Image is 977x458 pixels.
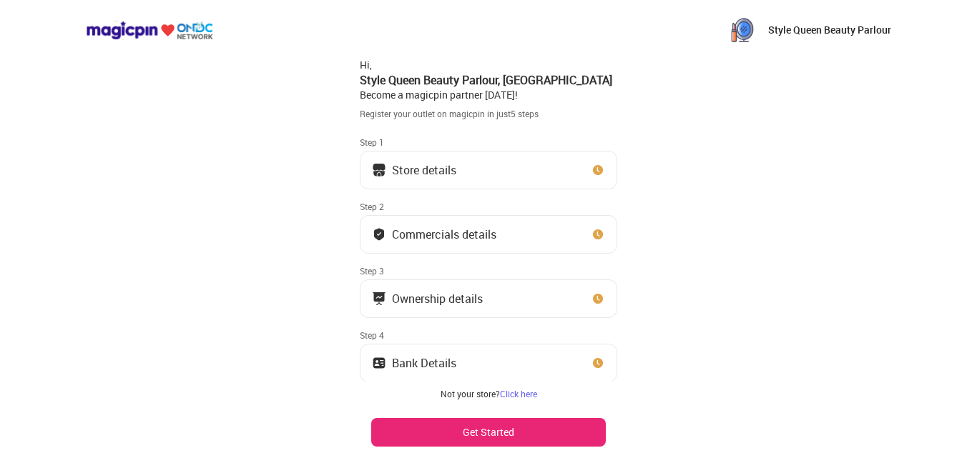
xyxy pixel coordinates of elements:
[372,292,386,306] img: commercials_icon.983f7837.svg
[392,231,496,238] div: Commercials details
[360,72,617,88] div: Style Queen Beauty Parlour , [GEOGRAPHIC_DATA]
[372,356,386,370] img: ownership_icon.37569ceb.svg
[591,292,605,306] img: clock_icon_new.67dbf243.svg
[360,108,617,120] div: Register your outlet on magicpin in just 5 steps
[360,151,617,189] button: Store details
[360,279,617,318] button: Ownership details
[591,227,605,242] img: clock_icon_new.67dbf243.svg
[768,23,891,37] p: Style Queen Beauty Parlour
[392,359,456,367] div: Bank Details
[360,215,617,254] button: Commercials details
[86,21,213,40] img: ondc-logo-new-small.8a59708e.svg
[591,163,605,177] img: clock_icon_new.67dbf243.svg
[372,163,386,177] img: storeIcon.9b1f7264.svg
[360,136,617,148] div: Step 1
[360,201,617,212] div: Step 2
[591,356,605,370] img: clock_icon_new.67dbf243.svg
[392,166,456,174] div: Store details
[500,388,537,399] a: Click here
[372,227,386,242] img: bank_details_tick.fdc3558c.svg
[728,16,757,44] img: lbiiGUTvtCEVZpJ8c7-mVsteynFC0UEPAiqoK8J0Xr7JvIqDgbGp9l09ArrPzBYzEtbnPECEvNR0iGGOD0o0XMJv-FQ
[392,295,483,302] div: Ownership details
[360,344,617,382] button: Bank Details
[360,58,617,102] div: Hi, Become a magicpin partner [DATE]!
[360,265,617,277] div: Step 3
[371,418,606,447] button: Get Started
[360,329,617,341] div: Step 4
[441,388,500,399] span: Not your store?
